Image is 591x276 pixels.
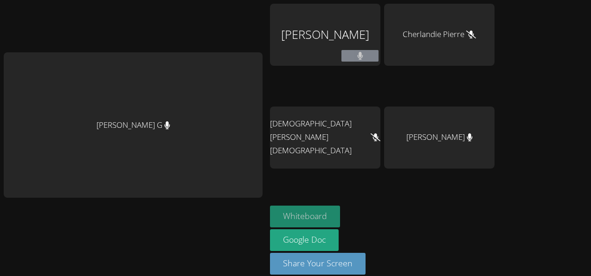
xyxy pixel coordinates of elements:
[270,253,366,275] button: Share Your Screen
[270,229,339,251] a: Google Doc
[4,52,263,198] div: [PERSON_NAME] G
[384,107,495,169] div: [PERSON_NAME]
[270,107,380,169] div: [DEMOGRAPHIC_DATA][PERSON_NAME][DEMOGRAPHIC_DATA]
[270,4,380,66] div: [PERSON_NAME]
[384,4,495,66] div: Cherlandie Pierre
[270,206,340,227] button: Whiteboard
